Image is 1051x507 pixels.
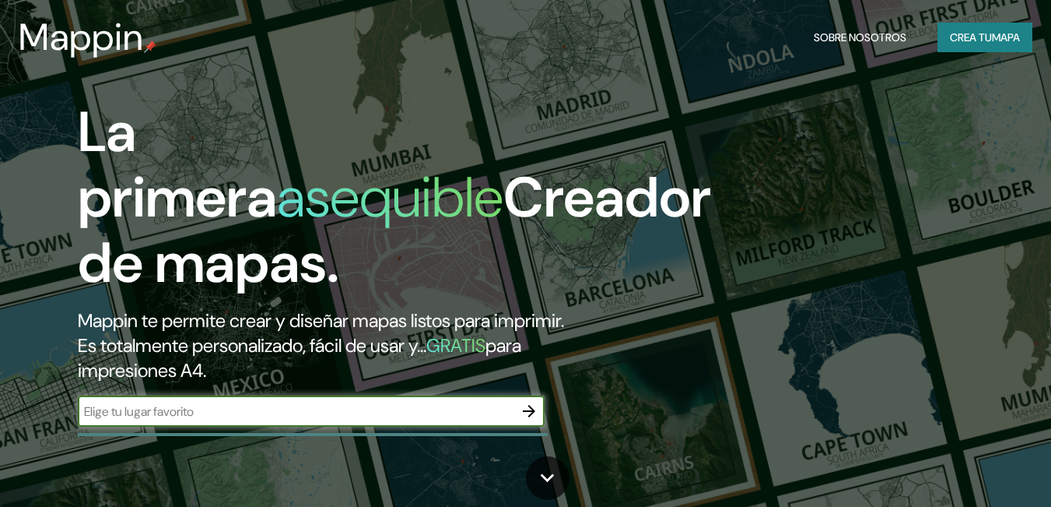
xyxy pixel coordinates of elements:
button: Crea tumapa [937,23,1032,52]
font: Es totalmente personalizado, fácil de usar y... [78,333,426,357]
input: Elige tu lugar favorito [78,403,513,421]
font: GRATIS [426,333,485,357]
button: Sobre nosotros [808,23,913,52]
img: pin de mapeo [144,40,156,53]
font: mapa [992,30,1020,44]
font: asequible [277,161,503,234]
font: Creador de mapas. [78,161,711,299]
font: Mappin [19,12,144,62]
font: para impresiones A4. [78,333,521,382]
font: Mappin te permite crear y diseñar mapas listos para imprimir. [78,308,564,333]
font: La primera [78,96,277,234]
font: Sobre nosotros [814,30,906,44]
font: Crea tu [950,30,992,44]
